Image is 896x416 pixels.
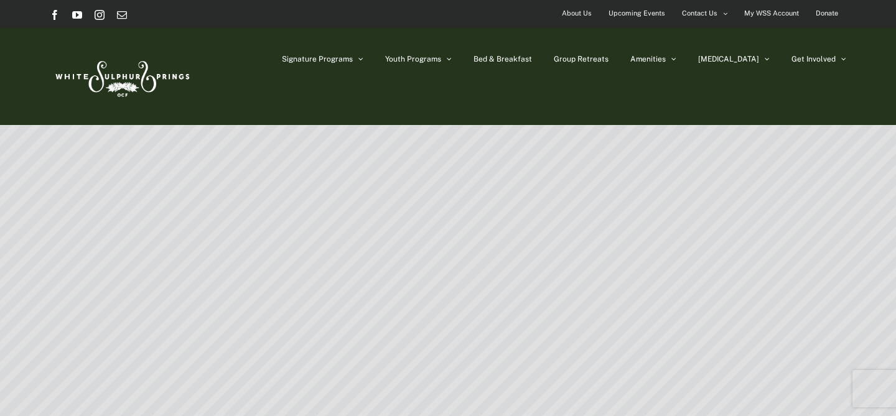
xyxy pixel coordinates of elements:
nav: Main Menu [282,28,846,90]
a: Instagram [95,10,105,20]
a: [MEDICAL_DATA] [698,28,770,90]
span: Contact Us [682,4,717,22]
a: Youth Programs [385,28,452,90]
span: Group Retreats [554,55,609,63]
a: Bed & Breakfast [474,28,532,90]
span: Amenities [630,55,666,63]
span: My WSS Account [744,4,799,22]
span: Donate [816,4,838,22]
span: Signature Programs [282,55,353,63]
a: Facebook [50,10,60,20]
img: White Sulphur Springs Logo [50,47,193,106]
span: Upcoming Events [609,4,665,22]
span: Bed & Breakfast [474,55,532,63]
a: Get Involved [791,28,846,90]
span: About Us [562,4,592,22]
a: Group Retreats [554,28,609,90]
span: Youth Programs [385,55,441,63]
a: Amenities [630,28,676,90]
a: YouTube [72,10,82,20]
a: Signature Programs [282,28,363,90]
a: Email [117,10,127,20]
span: Get Involved [791,55,836,63]
span: [MEDICAL_DATA] [698,55,759,63]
